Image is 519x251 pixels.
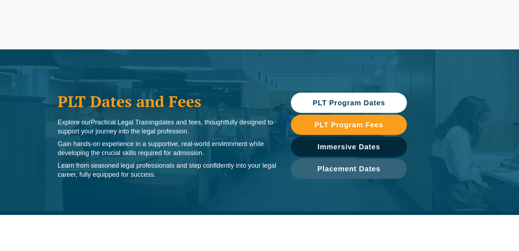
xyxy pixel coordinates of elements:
a: Placement Dates [291,159,407,179]
span: Placement Dates [317,165,380,172]
h1: PLT Dates and Fees [58,92,276,110]
p: Gain hands-on experience in a supportive, real-world environment while developing the crucial ski... [58,140,276,158]
span: PLT Program Dates [312,99,385,106]
a: PLT Program Fees [291,115,407,135]
a: PLT Program Dates [291,93,407,113]
span: Immersive Dates [318,143,380,150]
span: PLT Program Fees [314,121,383,128]
p: Explore our dates and fees, thoughtfully designed to support your journey into the legal profession. [58,118,276,136]
p: Learn from seasoned legal professionals and step confidently into your legal career, fully equipp... [58,161,276,179]
span: Practical Legal Training [91,119,158,126]
a: Immersive Dates [291,137,407,157]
